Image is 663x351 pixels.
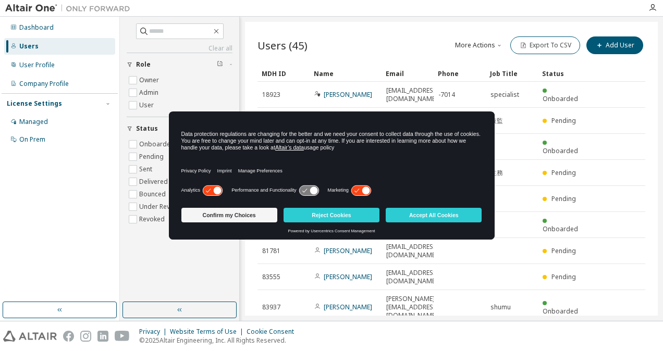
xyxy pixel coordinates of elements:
[19,118,48,126] div: Managed
[19,42,39,51] div: Users
[386,86,439,103] span: [EMAIL_ADDRESS][DOMAIN_NAME]
[386,269,439,285] span: [EMAIL_ADDRESS][DOMAIN_NAME]
[7,99,62,108] div: License Settings
[438,65,482,82] div: Phone
[543,146,578,155] span: Onboarded
[262,273,280,281] span: 83555
[510,36,580,54] button: Export To CSV
[139,151,166,163] label: Pending
[19,23,54,32] div: Dashboard
[543,224,578,233] span: Onboarded
[586,36,643,54] button: Add User
[262,247,280,255] span: 81781
[262,91,280,99] span: 18923
[543,94,578,103] span: Onboarded
[314,65,377,82] div: Name
[3,331,57,342] img: altair_logo.svg
[490,303,511,311] span: shumu
[386,65,429,82] div: Email
[19,135,45,144] div: On Prem
[115,331,130,342] img: youtube.svg
[551,168,576,177] span: Pending
[139,200,182,213] label: Under Review
[551,246,576,255] span: Pending
[170,328,247,336] div: Website Terms of Use
[490,91,519,99] span: specialist
[127,53,232,76] button: Role
[551,116,576,125] span: Pending
[386,295,439,320] span: [PERSON_NAME][EMAIL_ADDRESS][DOMAIN_NAME]
[139,74,161,86] label: Owner
[139,328,170,336] div: Privacy
[127,117,232,140] button: Status
[324,303,372,311] a: [PERSON_NAME]
[490,169,503,177] span: 主務
[139,138,177,151] label: Onboarded
[139,86,161,99] label: Admin
[386,243,439,259] span: [EMAIL_ADDRESS][DOMAIN_NAME]
[551,194,576,203] span: Pending
[139,336,300,345] p: © 2025 Altair Engineering, Inc. All Rights Reserved.
[63,331,74,342] img: facebook.svg
[19,61,55,69] div: User Profile
[490,65,534,82] div: Job Title
[262,303,280,311] span: 83937
[324,90,372,99] a: [PERSON_NAME]
[551,272,576,281] span: Pending
[454,36,504,54] button: More Actions
[438,91,455,99] span: -7014
[80,331,91,342] img: instagram.svg
[127,44,232,53] a: Clear all
[139,188,168,200] label: Bounced
[543,307,578,316] span: Onboarded
[490,117,503,125] span: 技監
[136,60,151,69] span: Role
[324,246,372,255] a: [PERSON_NAME]
[247,328,300,336] div: Cookie Consent
[139,99,156,111] label: User
[217,60,223,69] span: Clear filter
[19,80,69,88] div: Company Profile
[136,124,158,133] span: Status
[324,272,372,281] a: [PERSON_NAME]
[139,213,167,225] label: Revoked
[139,176,170,188] label: Delivered
[97,331,108,342] img: linkedin.svg
[5,3,136,14] img: Altair One
[262,65,305,82] div: MDH ID
[257,38,308,53] span: Users (45)
[542,65,586,82] div: Status
[139,163,154,176] label: Sent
